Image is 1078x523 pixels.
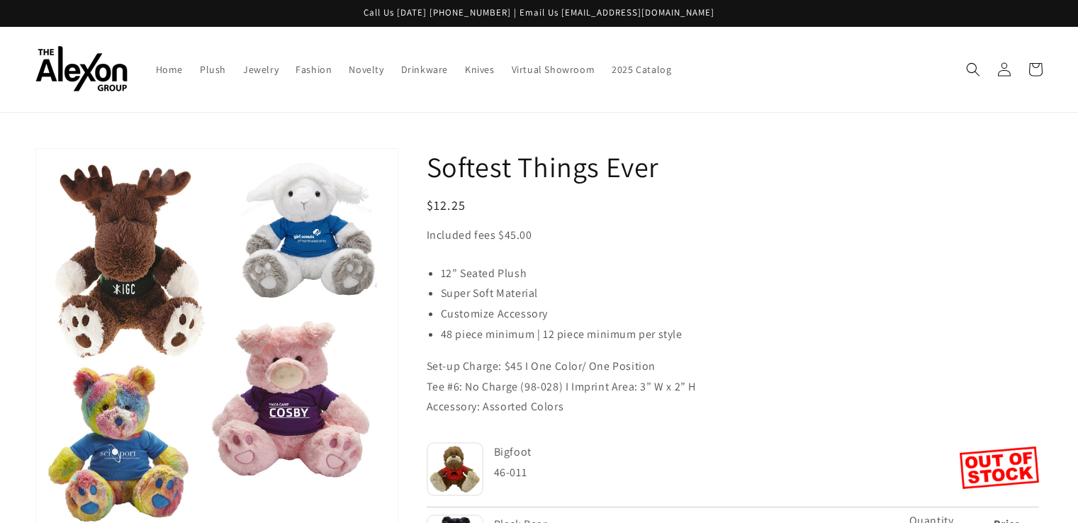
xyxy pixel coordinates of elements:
p: Set-up Charge: $45 I One Color/ One Position [427,356,1043,377]
a: Jewelry [235,55,287,84]
a: Plush [191,55,235,84]
a: Fashion [287,55,340,84]
li: 48 piece minimum | 12 piece minimum per style [441,325,1043,345]
span: Novelty [349,63,383,76]
h1: Softest Things Ever [427,148,1043,185]
span: 2025 Catalog [612,63,671,76]
a: 2025 Catalog [603,55,680,84]
li: Super Soft Material [441,283,1043,304]
li: Customize Accessory [441,304,1043,325]
li: 12” Seated Plush [441,264,1043,284]
span: Jewelry [243,63,279,76]
a: Home [147,55,191,84]
a: Novelty [340,55,392,84]
summary: Search [958,54,989,85]
a: Drinkware [393,55,456,84]
span: Virtual Showroom [512,63,595,76]
img: Bigfoot [427,442,483,496]
span: Included fees $45.00 [427,227,532,242]
div: 46-011 [494,463,960,483]
span: Fashion [296,63,332,76]
span: Plush [200,63,226,76]
span: Knives [465,63,495,76]
img: The Alexon Group [35,46,128,92]
img: Out of Stock Bigfoot [960,446,1039,489]
span: Home [156,63,183,76]
span: Accessory: Assorted Colors [427,399,564,414]
div: Bigfoot [494,442,957,463]
a: Knives [456,55,503,84]
span: $12.25 [427,197,466,213]
span: Drinkware [401,63,448,76]
p: Tee #6: No Charge (98-028) I Imprint Area: 3” W x 2” H [427,377,1043,398]
a: Virtual Showroom [503,55,604,84]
